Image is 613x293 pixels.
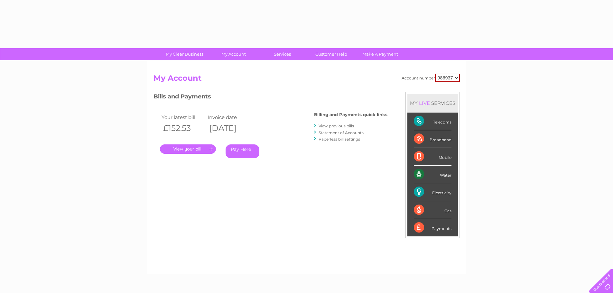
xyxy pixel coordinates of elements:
td: Your latest bill [160,113,206,122]
div: Mobile [414,148,451,166]
a: Statement of Accounts [319,130,364,135]
a: Make A Payment [354,48,407,60]
a: Paperless bill settings [319,137,360,142]
th: £152.53 [160,122,206,135]
a: . [160,144,216,154]
h4: Billing and Payments quick links [314,112,387,117]
div: Electricity [414,183,451,201]
div: Water [414,166,451,183]
h3: Bills and Payments [153,92,387,103]
div: Broadband [414,130,451,148]
a: Services [256,48,309,60]
a: View previous bills [319,124,354,128]
th: [DATE] [206,122,252,135]
h2: My Account [153,74,460,86]
div: MY SERVICES [407,94,458,112]
div: Gas [414,201,451,219]
a: My Clear Business [158,48,211,60]
td: Invoice date [206,113,252,122]
div: LIVE [418,100,431,106]
a: My Account [207,48,260,60]
a: Customer Help [305,48,358,60]
a: Pay Here [226,144,259,158]
div: Telecoms [414,113,451,130]
div: Account number [402,74,460,82]
div: Payments [414,219,451,236]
